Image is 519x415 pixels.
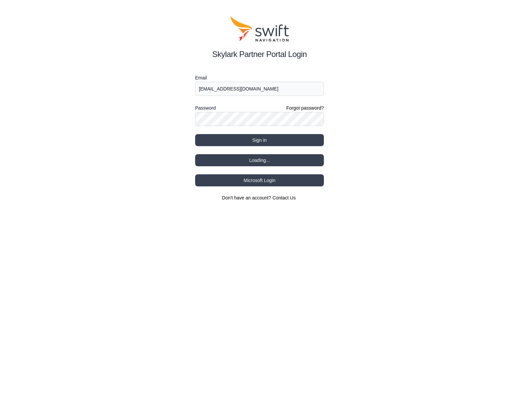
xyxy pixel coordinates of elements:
[195,74,324,82] label: Email
[273,195,296,200] a: Contact Us
[195,154,324,166] button: Loading...
[195,194,324,201] section: Don't have an account?
[195,134,324,146] button: Sign in
[286,105,324,111] a: Forgot password?
[195,104,216,112] label: Password
[195,48,324,60] h2: Skylark Partner Portal Login
[195,174,324,186] button: Microsoft Login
